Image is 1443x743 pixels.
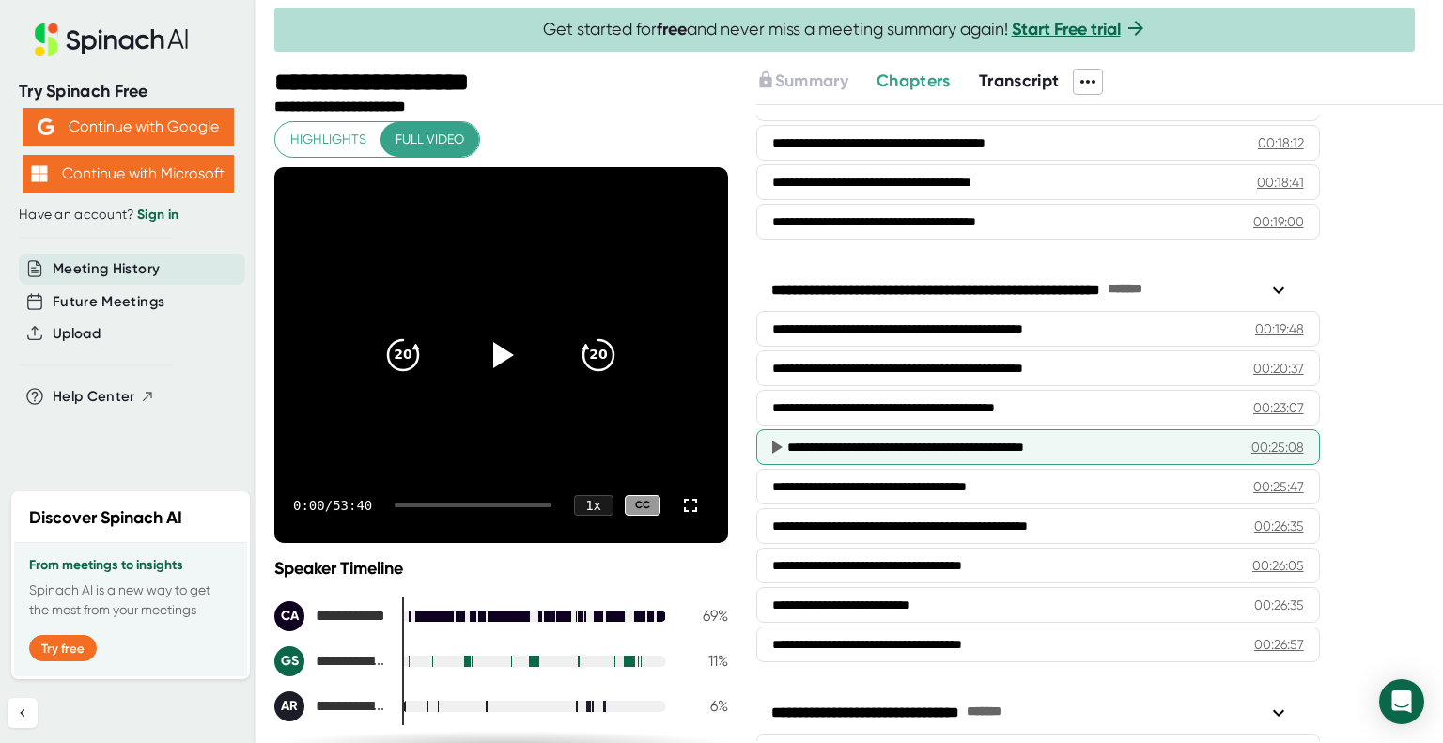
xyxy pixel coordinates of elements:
button: Continue with Google [23,108,234,146]
h3: From meetings to insights [29,558,232,573]
button: Chapters [877,69,951,94]
button: Highlights [275,122,381,157]
div: Antonio Reyes [274,691,387,721]
div: 11 % [681,652,728,670]
span: Full video [396,128,464,151]
div: 00:23:07 [1253,398,1304,417]
div: 00:25:08 [1251,438,1304,457]
div: 00:26:35 [1254,517,1304,535]
div: Open Intercom Messenger [1379,679,1424,724]
a: Sign in [137,207,178,223]
button: Upload [53,323,101,345]
div: CA [274,601,304,631]
div: 00:18:12 [1258,133,1304,152]
div: 1 x [574,495,613,516]
div: Cory Arnette [274,601,387,631]
div: 00:26:05 [1252,556,1304,575]
button: Full video [380,122,479,157]
span: Highlights [290,128,366,151]
span: Chapters [877,70,951,91]
div: GS [274,646,304,676]
div: Have an account? [19,207,237,224]
div: 00:20:37 [1253,359,1304,378]
div: 69 % [681,607,728,625]
button: Summary [756,69,848,94]
div: 00:25:47 [1253,477,1304,496]
div: 6 % [681,697,728,715]
button: Continue with Microsoft [23,155,234,193]
button: Transcript [979,69,1060,94]
div: 00:19:48 [1255,319,1304,338]
span: Help Center [53,386,135,408]
button: Try free [29,635,97,661]
div: Speaker Timeline [274,558,728,579]
button: Collapse sidebar [8,698,38,728]
span: Get started for and never miss a meeting summary again! [543,19,1147,40]
p: Spinach AI is a new way to get the most from your meetings [29,580,232,620]
div: George Soteropoulos [274,646,387,676]
div: AR [274,691,304,721]
img: Aehbyd4JwY73AAAAAElFTkSuQmCC [38,118,54,135]
b: free [657,19,687,39]
button: Help Center [53,386,155,408]
div: 00:26:35 [1254,596,1304,614]
div: Try Spinach Free [19,81,237,102]
h2: Discover Spinach AI [29,505,182,531]
span: Transcript [979,70,1060,91]
span: Summary [775,70,848,91]
div: 00:19:00 [1253,212,1304,231]
button: Meeting History [53,258,160,280]
div: 00:26:57 [1254,635,1304,654]
div: 00:18:41 [1257,173,1304,192]
div: CC [625,495,660,517]
a: Start Free trial [1012,19,1121,39]
button: Future Meetings [53,291,164,313]
div: 0:00 / 53:40 [293,498,372,513]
